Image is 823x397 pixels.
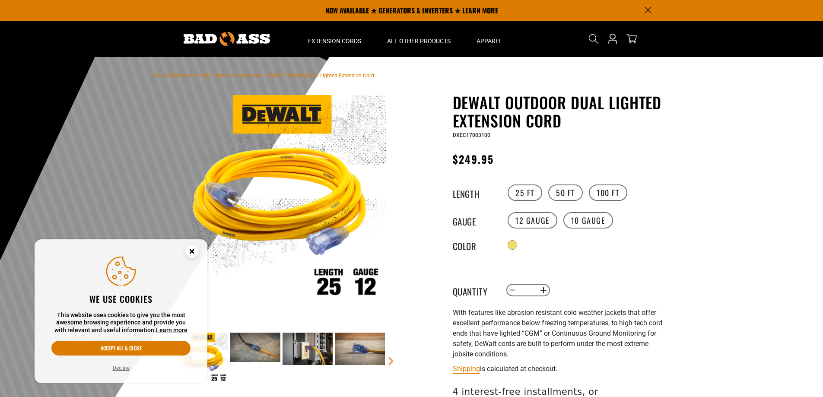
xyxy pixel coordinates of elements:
[216,73,262,79] a: Return to Collection
[184,32,270,46] img: Bad Ass Extension Cords
[548,184,583,201] label: 50 FT
[508,184,542,201] label: 25 FT
[35,239,207,384] aside: Cookie Consent
[295,21,374,57] summary: Extension Cords
[308,37,361,45] span: Extension Cords
[587,32,601,46] summary: Search
[453,215,496,226] legend: Gauge
[387,37,451,45] span: All Other Products
[110,364,132,372] button: Decline
[477,37,502,45] span: Apparel
[453,187,496,198] legend: Length
[387,357,395,365] a: Next
[563,212,613,229] label: 10 Gauge
[453,365,480,373] a: Shipping
[51,311,191,334] p: This website uses cookies to give you the most awesome browsing experience and provide you with r...
[453,132,490,138] span: DXEC17003100
[156,327,187,333] a: Learn more
[453,93,664,130] h1: DEWALT Outdoor Dual Lighted Extension Cord
[508,212,557,229] label: 12 Gauge
[589,184,627,201] label: 100 FT
[464,21,515,57] summary: Apparel
[453,308,662,358] span: With features like abrasion resistant cold weather jackets that offer excellent performance below...
[51,341,191,356] button: Accept all & close
[264,73,265,79] span: ›
[453,363,664,375] div: is calculated at checkout.
[51,293,191,305] h2: We use cookies
[153,70,374,80] nav: breadcrumbs
[453,151,494,167] span: $249.95
[267,73,374,79] span: DEWALT Outdoor Dual Lighted Extension Cord
[453,239,496,251] legend: Color
[374,21,464,57] summary: All Other Products
[213,73,214,79] span: ›
[453,285,496,296] label: Quantity
[153,73,211,79] a: Bad Ass Extension Cords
